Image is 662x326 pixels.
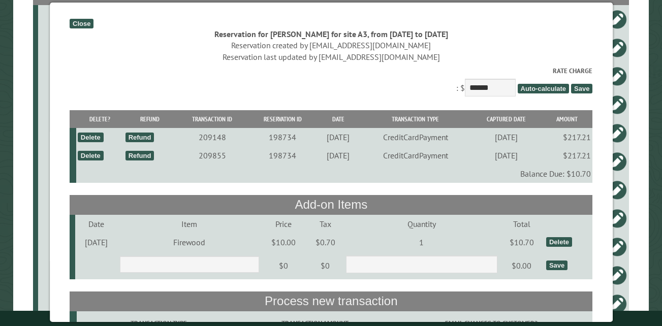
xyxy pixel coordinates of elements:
div: Close [70,19,93,28]
td: $0 [306,251,344,280]
td: Date [75,215,118,233]
td: $10.00 [261,233,306,251]
td: [DATE] [471,128,541,146]
th: Process new transaction [70,291,592,311]
div: Delete [546,237,572,247]
td: Total [499,215,545,233]
div: CampStore [42,213,124,223]
div: Refund [125,133,154,142]
td: CreditCardPayment [359,146,471,165]
td: [DATE] [317,146,359,165]
div: A6 [42,43,124,53]
div: Refund [125,151,154,160]
td: Firewood [118,233,261,251]
div: Reservation created by [EMAIL_ADDRESS][DOMAIN_NAME] [70,40,592,51]
td: $217.21 [542,146,592,165]
div: D6 [42,156,124,167]
td: CreditCardPayment [359,128,471,146]
td: Balance Due: $10.70 [76,165,592,183]
label: Rate Charge [70,66,592,76]
th: Date [317,110,359,128]
th: Transaction Type [359,110,471,128]
th: Add-on Items [70,195,592,214]
td: $10.70 [499,233,545,251]
td: $217.21 [542,128,592,146]
td: Price [261,215,306,233]
div: A3 [42,242,124,252]
div: D1 [42,100,124,110]
td: [DATE] [75,233,118,251]
th: Refund [123,110,176,128]
td: [DATE] [317,128,359,146]
th: Delete? [76,110,123,128]
td: 198734 [248,128,317,146]
div: Delete [78,133,104,142]
td: 198734 [248,146,317,165]
div: B2 [42,185,124,195]
div: T2 [42,299,124,309]
th: Transaction ID [176,110,248,128]
div: : $ [70,66,592,99]
td: Item [118,215,261,233]
td: $0.00 [499,251,545,280]
span: Save [571,84,592,93]
td: 1 [344,233,499,251]
td: $0.70 [306,233,344,251]
div: A4 [42,14,124,24]
div: Reservation last updated by [EMAIL_ADDRESS][DOMAIN_NAME] [70,51,592,62]
th: Amount [542,110,592,128]
td: Tax [306,215,344,233]
td: $0 [261,251,306,280]
td: Quantity [344,215,499,233]
div: Reservation for [PERSON_NAME] for site A3, from [DATE] to [DATE] [70,28,592,40]
td: [DATE] [471,146,541,165]
td: 209148 [176,128,248,146]
div: Delete [78,151,104,160]
div: C2 [42,270,124,280]
th: Captured Date [471,110,541,128]
th: Reservation ID [248,110,317,128]
div: B1 [42,128,124,138]
td: 209855 [176,146,248,165]
div: A8 [42,71,124,81]
div: Save [546,260,568,270]
span: Auto-calculate [517,84,569,93]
